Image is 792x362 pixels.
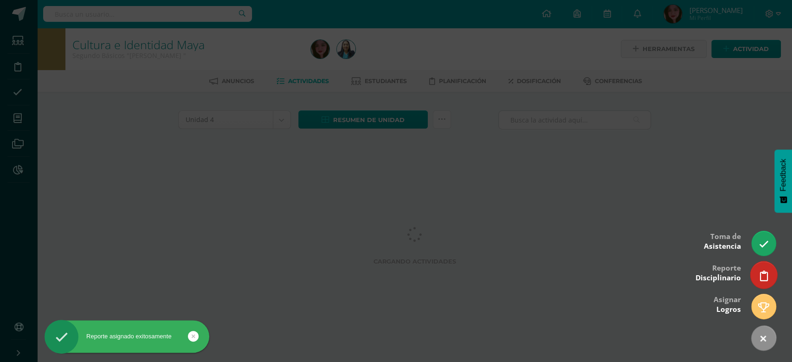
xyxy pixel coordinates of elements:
[779,159,787,191] span: Feedback
[45,332,209,341] div: Reporte asignado exitosamente
[704,241,741,251] span: Asistencia
[716,304,741,314] span: Logros
[695,273,741,283] span: Disciplinario
[714,289,741,319] div: Asignar
[695,257,741,287] div: Reporte
[774,149,792,213] button: Feedback - Mostrar encuesta
[704,226,741,256] div: Toma de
